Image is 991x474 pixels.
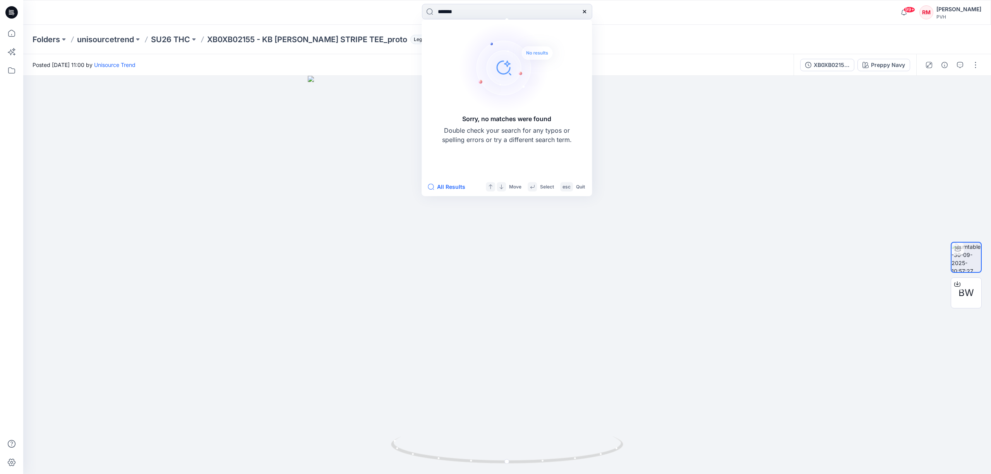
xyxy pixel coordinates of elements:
[800,59,854,71] button: XB0XB02155 - KB [PERSON_NAME] STRIPE TEE_proto
[94,62,135,68] a: Unisource Trend
[509,183,521,191] p: Move
[958,286,974,300] span: BW
[462,114,551,123] h5: Sorry, no matches were found
[33,61,135,69] span: Posted [DATE] 11:00 by
[407,34,446,45] button: Legacy Style
[814,61,849,69] div: XB0XB02155 - KB [PERSON_NAME] STRIPE TEE_proto
[871,61,905,69] div: Preppy Navy
[576,183,585,191] p: Quit
[441,126,573,144] p: Double check your search for any typos or spelling errors or try a different search term.
[77,34,134,45] a: unisourcetrend
[938,59,951,71] button: Details
[410,35,446,44] span: Legacy Style
[904,7,915,13] span: 99+
[33,34,60,45] a: Folders
[936,5,981,14] div: [PERSON_NAME]
[936,14,981,20] div: PVH
[428,182,470,192] button: All Results
[207,34,407,45] p: XB0XB02155 - KB [PERSON_NAME] STRIPE TEE_proto
[459,21,567,114] img: Sorry, no matches were found
[151,34,190,45] a: SU26 THC
[919,5,933,19] div: RM
[562,183,571,191] p: esc
[952,243,981,272] img: turntable-30-09-2025-10:57:27
[540,183,554,191] p: Select
[857,59,910,71] button: Preppy Navy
